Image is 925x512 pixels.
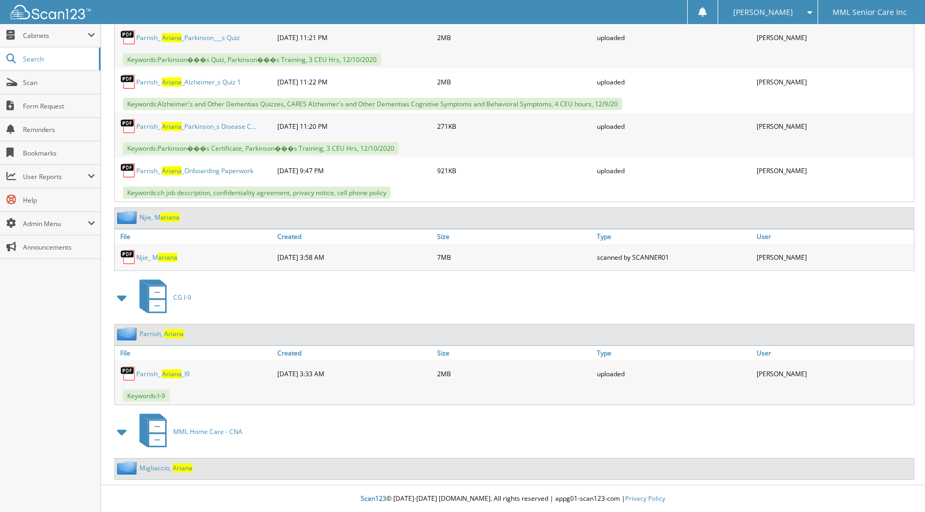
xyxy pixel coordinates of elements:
[120,366,136,382] img: PDF.png
[117,327,139,340] img: folder2.png
[754,246,914,268] div: [PERSON_NAME]
[23,243,95,252] span: Announcements
[434,27,594,48] div: 2MB
[139,213,180,222] a: Njie, Mariana
[23,219,88,228] span: Admin Menu
[594,115,754,137] div: uploaded
[23,31,88,40] span: Cabinets
[136,77,241,87] a: Parrish_ Ariana_Alzheimer_s Quiz 1
[120,118,136,134] img: PDF.png
[754,229,914,244] a: User
[136,33,240,42] a: Parrish_ Ariana_Parkinson___s Quiz
[120,162,136,179] img: PDF.png
[164,329,184,338] span: A r i a n a
[434,71,594,92] div: 2MB
[123,53,381,66] span: Keywords: P a r k i n s o n � � � s Q u i z , P a r k i n s o n � � � s T r a i n i n g , 3 C E U...
[117,461,139,475] img: folder2.png
[275,346,434,360] a: Created
[136,166,253,175] a: Parrish_ Ariana_Onboarding Paperwork
[120,29,136,45] img: PDF.png
[754,115,914,137] div: [PERSON_NAME]
[162,33,182,42] span: A r i a n a
[754,27,914,48] div: [PERSON_NAME]
[120,249,136,265] img: PDF.png
[872,461,925,512] iframe: Chat Widget
[625,494,665,503] a: Privacy Policy
[139,329,184,338] a: Parrish, Ariana
[833,9,907,15] span: MML Senior Care Inc
[23,149,95,158] span: Bookmarks
[23,78,95,87] span: Scan
[754,71,914,92] div: [PERSON_NAME]
[23,172,88,181] span: User Reports
[123,142,399,154] span: Keywords: P a r k i n s o n � � � s C e r t i f i c a t e , P a r k i n s o n � � � s T r a i n i...
[754,363,914,384] div: [PERSON_NAME]
[115,229,275,244] a: File
[123,98,622,110] span: Keywords: A l z h e i m e r ' s a n d O t h e r D e m e n t i a s Q u i z z e s , C A R E S A l z...
[275,246,434,268] div: [DATE] 3:58 AM
[133,276,191,319] a: CG I-9
[275,71,434,92] div: [DATE] 11:22 PM
[11,5,91,19] img: scan123-logo-white.svg
[133,410,243,453] a: MML Home Care - CNA
[173,293,191,302] span: C G I - 9
[594,71,754,92] div: uploaded
[158,253,177,262] span: a r i a n a
[23,102,95,111] span: Form Request
[594,246,754,268] div: scanned by SCANNER01
[23,196,95,205] span: Help
[754,160,914,181] div: [PERSON_NAME]
[173,463,192,472] span: A r i a n a
[136,122,256,131] a: Parrish_ Ariana_Parkinson_s Disease C...
[275,363,434,384] div: [DATE] 3:33 AM
[123,187,391,199] span: Keywords: c h j o b d e s c r i p t i o n , c o n f i d e n t i a l i t y a g r e e m e n t , p r...
[160,213,180,222] span: a r i a n a
[434,115,594,137] div: 271KB
[101,486,925,512] div: © [DATE]-[DATE] [DOMAIN_NAME]. All rights reserved | appg01-scan123-com |
[361,494,386,503] span: Scan123
[173,427,243,436] span: M M L H o m e C a r e - C N A
[434,160,594,181] div: 921KB
[162,369,182,378] span: A r i a n a
[275,27,434,48] div: [DATE] 11:21 PM
[162,122,182,131] span: A r i a n a
[434,363,594,384] div: 2MB
[123,390,169,402] span: Keywords: I - 9
[275,115,434,137] div: [DATE] 11:20 PM
[139,463,192,472] a: Migliaccio, Ariana
[434,346,594,360] a: Size
[754,346,914,360] a: User
[115,346,275,360] a: File
[594,346,754,360] a: Type
[275,160,434,181] div: [DATE] 9:47 PM
[117,211,139,224] img: folder2.png
[136,253,177,262] a: Njie_ Mariana
[275,229,434,244] a: Created
[162,166,182,175] span: A r i a n a
[594,160,754,181] div: uploaded
[733,9,793,15] span: [PERSON_NAME]
[120,74,136,90] img: PDF.png
[434,229,594,244] a: Size
[136,369,190,378] a: Parrish_ Ariana_I9
[594,27,754,48] div: uploaded
[434,246,594,268] div: 7MB
[162,77,182,87] span: A r i a n a
[594,229,754,244] a: Type
[23,55,94,64] span: Search
[594,363,754,384] div: uploaded
[23,125,95,134] span: Reminders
